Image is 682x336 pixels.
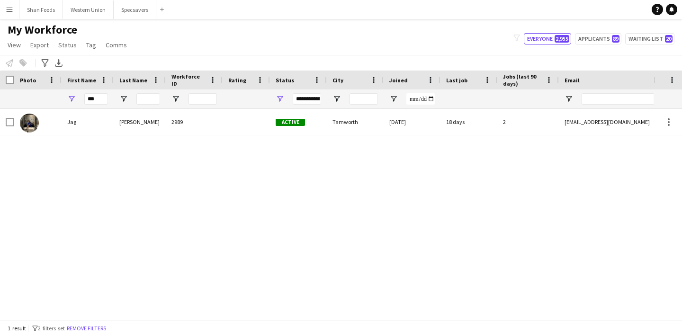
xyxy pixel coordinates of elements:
div: [PERSON_NAME] [114,109,166,135]
button: Open Filter Menu [565,95,573,103]
a: Tag [82,39,100,51]
button: Western Union [63,0,114,19]
app-action-btn: Advanced filters [39,57,51,69]
button: Shan Foods [19,0,63,19]
input: Joined Filter Input [406,93,435,105]
button: Applicants89 [575,33,621,44]
span: My Workforce [8,23,77,37]
span: Active [276,119,305,126]
span: Last job [446,77,467,84]
span: Rating [228,77,246,84]
span: First Name [67,77,96,84]
button: Open Filter Menu [332,95,341,103]
span: Export [30,41,49,49]
div: Jag [62,109,114,135]
button: Open Filter Menu [276,95,284,103]
span: View [8,41,21,49]
span: Joined [389,77,408,84]
div: [DATE] [384,109,440,135]
span: 2,955 [555,35,569,43]
button: Waiting list20 [625,33,674,44]
input: Last Name Filter Input [136,93,160,105]
button: Open Filter Menu [171,95,180,103]
a: Status [54,39,81,51]
span: Tag [86,41,96,49]
button: Open Filter Menu [67,95,76,103]
span: Photo [20,77,36,84]
span: Jobs (last 90 days) [503,73,542,87]
img: Jag Lagah [20,114,39,133]
div: Tamworth [327,109,384,135]
span: Status [58,41,77,49]
span: 20 [665,35,673,43]
input: City Filter Input [350,93,378,105]
app-action-btn: Export XLSX [53,57,64,69]
span: Status [276,77,294,84]
input: Workforce ID Filter Input [188,93,217,105]
span: 2 filters set [38,325,65,332]
a: Export [27,39,53,51]
div: 2989 [166,109,223,135]
button: Open Filter Menu [389,95,398,103]
div: 2 [497,109,559,135]
button: Remove filters [65,323,108,334]
button: Open Filter Menu [119,95,128,103]
span: City [332,77,343,84]
button: Specsavers [114,0,156,19]
span: 89 [612,35,619,43]
a: View [4,39,25,51]
input: First Name Filter Input [84,93,108,105]
div: 18 days [440,109,497,135]
span: Workforce ID [171,73,206,87]
a: Comms [102,39,131,51]
button: Everyone2,955 [524,33,571,44]
span: Email [565,77,580,84]
span: Comms [106,41,127,49]
span: Last Name [119,77,147,84]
